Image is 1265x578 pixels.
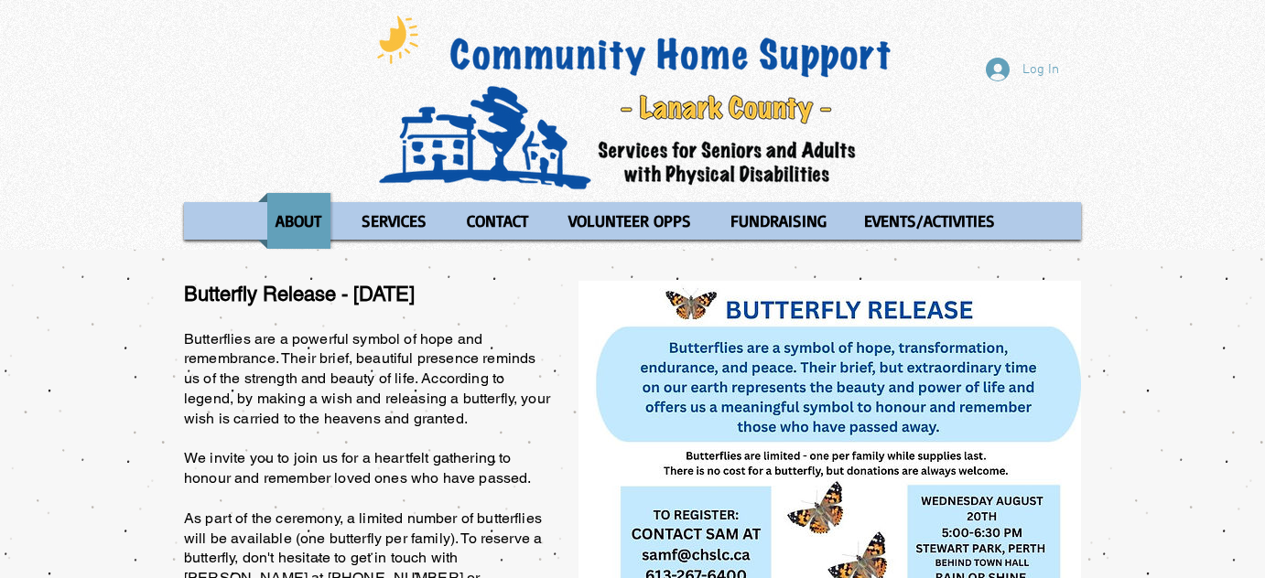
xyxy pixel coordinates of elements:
[722,193,835,249] p: FUNDRAISING
[459,193,536,249] p: CONTACT
[973,52,1072,87] button: Log In
[344,193,444,249] a: SERVICES
[353,193,435,249] p: SERVICES
[856,193,1003,249] p: EVENTS/ACTIVITIES
[267,193,330,249] p: ABOUT
[560,193,699,249] p: VOLUNTEER OPPS
[551,193,708,249] a: VOLUNTEER OPPS
[184,283,415,305] span: Butterfly Release - [DATE]
[713,193,842,249] a: FUNDRAISING
[1016,60,1065,80] span: Log In
[847,193,1012,249] a: EVENTS/ACTIVITIES
[258,193,340,249] a: ABOUT
[449,193,546,249] a: CONTACT
[184,193,1081,249] nav: Site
